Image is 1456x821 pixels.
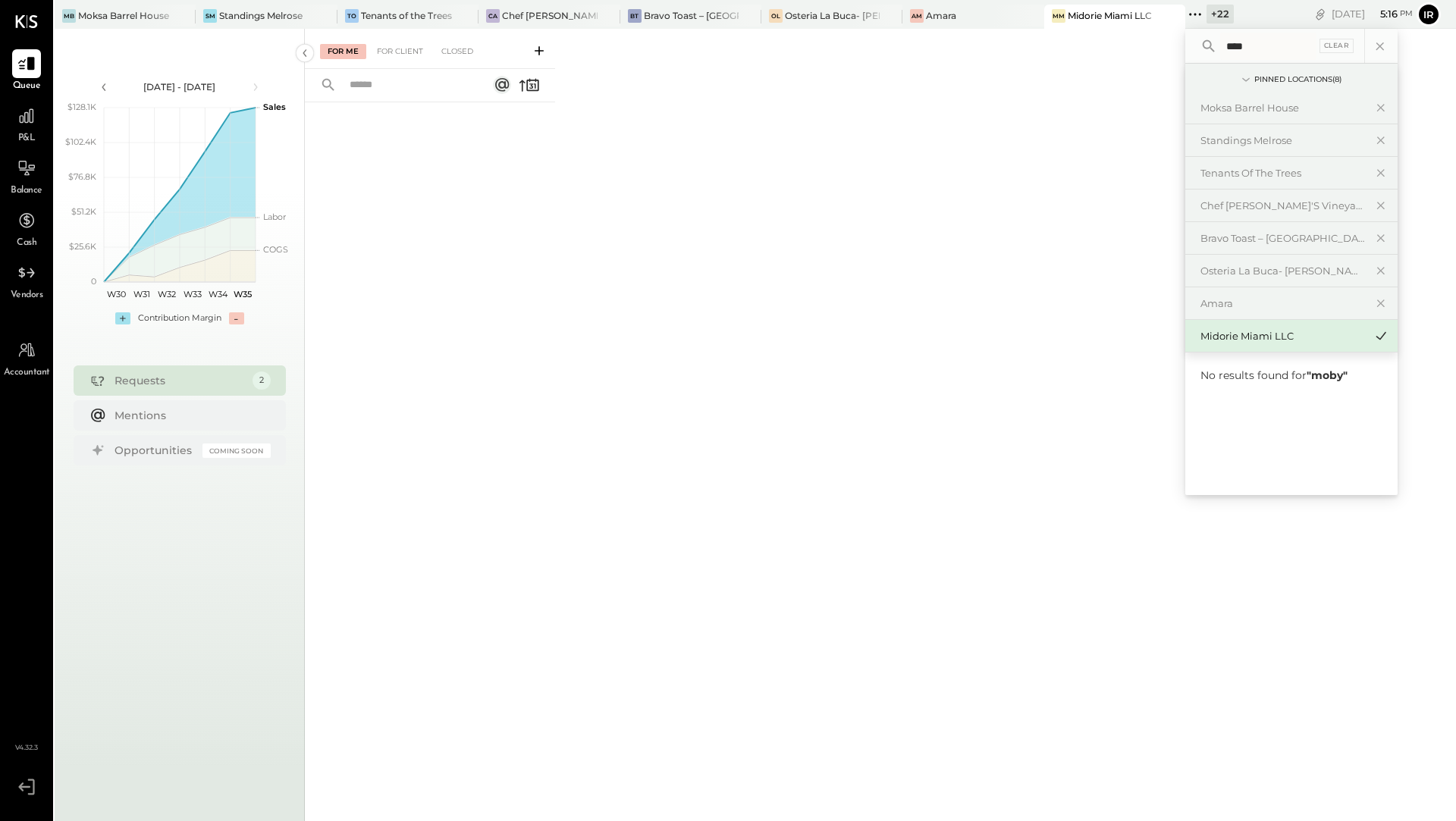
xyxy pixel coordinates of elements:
text: 0 [91,276,96,287]
div: - [229,312,244,324]
text: W35 [234,289,252,299]
div: Amara [926,9,956,22]
div: Osteria La Buca- [PERSON_NAME][GEOGRAPHIC_DATA] [785,9,880,22]
div: Amara [1200,296,1364,311]
div: + 22 [1207,5,1234,24]
a: Vendors [1,259,52,302]
div: Bravo Toast – [GEOGRAPHIC_DATA] [644,9,739,22]
div: Opportunities [115,443,195,458]
div: Tenants of the Trees [1200,166,1364,180]
text: $25.6K [69,241,96,252]
div: Tenants of the Trees [361,9,452,22]
a: Cash [1,206,52,250]
span: No results found for [1200,368,1348,382]
div: Am [910,9,924,23]
div: BT [628,9,642,23]
div: Moksa Barrel House [78,9,169,22]
span: Balance [11,184,42,198]
div: MM [1052,9,1065,23]
div: 2 [253,371,271,390]
span: Cash [17,237,36,250]
span: Accountant [4,366,50,380]
div: For Client [369,44,431,59]
div: Midorie Miami LLC [1068,9,1152,22]
text: Sales [263,102,286,112]
text: $102.4K [65,136,96,147]
div: Clear [1319,39,1354,53]
a: Accountant [1,336,52,380]
div: SM [203,9,217,23]
div: Mentions [115,408,263,423]
text: W31 [133,289,150,299]
a: P&L [1,102,52,146]
div: To [345,9,359,23]
text: W33 [183,289,201,299]
span: P&L [18,132,36,146]
div: OL [769,9,783,23]
div: Osteria La Buca- [PERSON_NAME][GEOGRAPHIC_DATA] [1200,264,1364,278]
span: Queue [13,80,41,93]
text: COGS [263,244,288,255]
b: " moby " [1307,368,1348,382]
div: + [115,312,130,324]
text: W32 [158,289,176,299]
div: For Me [320,44,366,59]
text: $76.8K [68,171,96,182]
div: Chef [PERSON_NAME]'s Vineyard Restaurant [1200,199,1364,213]
div: MB [62,9,76,23]
text: $51.2K [71,206,96,217]
div: [DATE] [1332,7,1413,21]
text: W30 [107,289,126,299]
a: Queue [1,49,52,93]
div: Contribution Margin [138,312,221,324]
text: W34 [208,289,227,299]
div: copy link [1313,6,1328,22]
div: [DATE] - [DATE] [115,80,244,93]
div: Standings Melrose [219,9,303,22]
div: Chef [PERSON_NAME]'s Vineyard Restaurant [502,9,597,22]
div: Bravo Toast – [GEOGRAPHIC_DATA] [1200,231,1364,246]
div: Coming Soon [202,443,271,458]
span: Vendors [11,289,43,302]
button: Ir [1417,2,1441,27]
div: Standings Melrose [1200,133,1364,148]
text: Labor [263,212,286,222]
a: Balance [1,154,52,198]
div: Pinned Locations ( 8 ) [1254,74,1341,85]
text: $128.1K [67,102,96,112]
div: Moksa Barrel House [1200,101,1364,115]
div: Requests [115,373,245,388]
div: Closed [434,44,481,59]
div: CA [486,9,500,23]
div: Midorie Miami LLC [1200,329,1364,343]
